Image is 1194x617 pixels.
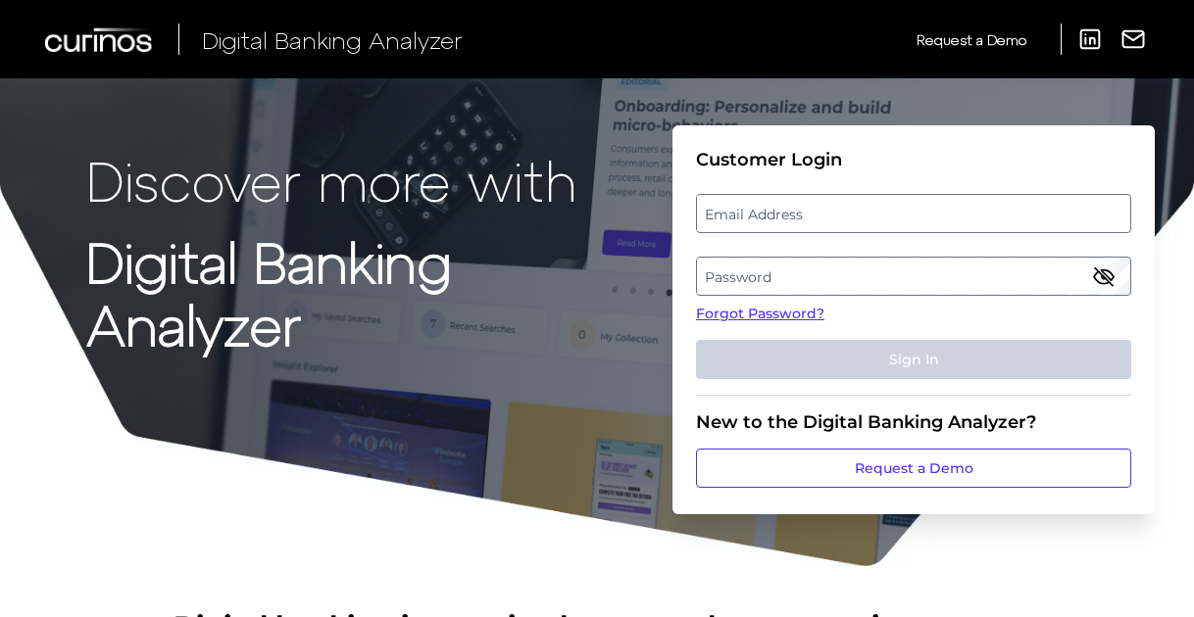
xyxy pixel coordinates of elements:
[696,304,1131,324] a: Forgot Password?
[917,31,1026,48] span: Request a Demo
[696,411,1131,433] div: New to the Digital Banking Analyzer?
[697,259,1129,294] label: Password
[202,25,463,54] span: Digital Banking Analyzer
[917,24,1026,56] a: Request a Demo
[86,149,665,211] p: Discover more with
[697,196,1129,231] label: Email Address
[696,340,1131,379] button: Sign In
[696,149,1131,170] div: Customer Login
[86,228,452,356] strong: Digital Banking Analyzer
[45,27,155,52] img: Curinos
[696,449,1131,488] a: Request a Demo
